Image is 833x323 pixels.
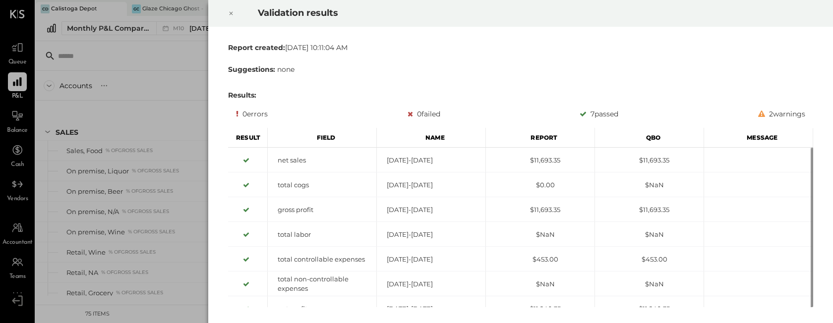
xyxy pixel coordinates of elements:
div: [DATE]-[DATE] [377,230,485,239]
div: [DATE]-[DATE] [377,304,485,314]
div: $11,240.35 [486,304,595,314]
div: net profit [268,304,376,314]
div: 2 warnings [758,108,805,120]
div: Result [228,128,268,148]
b: Suggestions: [228,65,275,74]
div: [DATE]-[DATE] [377,279,485,289]
div: Field [268,128,377,148]
b: Report created: [228,43,285,52]
div: [DATE]-[DATE] [377,156,485,165]
div: net sales [268,156,376,165]
div: total controllable expenses [268,255,376,264]
div: $11,240.35 [595,304,704,314]
div: $0.00 [486,180,595,190]
div: $NaN [595,279,704,289]
div: $11,693.35 [486,205,595,215]
div: [DATE] 10:11:04 AM [228,43,813,53]
div: $453.00 [595,255,704,264]
div: $453.00 [486,255,595,264]
div: $11,693.35 [595,205,704,215]
div: $11,693.35 [595,156,704,165]
div: Qbo [595,128,704,148]
div: 0 errors [236,108,268,120]
span: none [277,65,295,74]
div: total labor [268,230,376,239]
div: gross profit [268,205,376,215]
div: [DATE]-[DATE] [377,205,485,215]
div: $11,693.35 [486,156,595,165]
div: Message [704,128,813,148]
div: $NaN [595,180,704,190]
div: [DATE]-[DATE] [377,180,485,190]
div: total non-controllable expenses [268,274,376,293]
div: $NaN [595,230,704,239]
div: $NaN [486,230,595,239]
div: [DATE]-[DATE] [377,255,485,264]
div: Name [377,128,486,148]
div: Report [486,128,595,148]
b: Results: [228,91,256,100]
div: 0 failed [408,108,440,120]
div: $NaN [486,279,595,289]
h2: Validation results [258,0,718,25]
div: 7 passed [580,108,618,120]
div: total cogs [268,180,376,190]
